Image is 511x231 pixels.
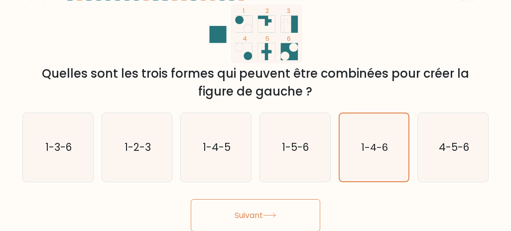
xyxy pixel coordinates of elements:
[243,6,245,15] tspan: 1
[203,140,231,154] text: 1-4-5
[438,140,469,154] text: 4-5-6
[125,140,151,154] text: 1-2-3
[235,210,263,221] font: Suivant
[361,140,388,154] text: 1-4-6
[243,34,248,43] tspan: 4
[265,34,269,43] tspan: 5
[265,6,269,15] tspan: 2
[282,140,309,154] text: 1-5-6
[45,140,72,154] text: 1-3-6
[42,65,469,100] font: Quelles sont les trois formes qui peuvent être combinées pour créer la figure de gauche ?
[287,6,290,15] tspan: 3
[287,34,291,43] tspan: 6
